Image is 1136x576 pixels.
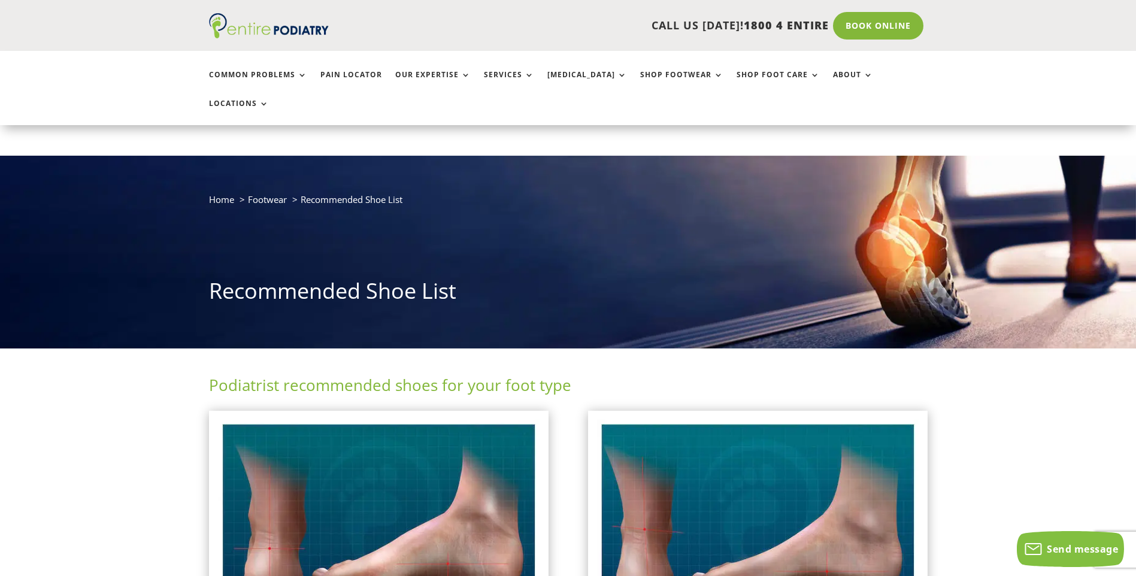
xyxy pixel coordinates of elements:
[484,71,534,96] a: Services
[1017,531,1124,567] button: Send message
[248,193,287,205] a: Footwear
[395,71,471,96] a: Our Expertise
[209,13,329,38] img: logo (1)
[209,192,928,216] nav: breadcrumb
[301,193,402,205] span: Recommended Shoe List
[737,71,820,96] a: Shop Foot Care
[209,29,329,41] a: Entire Podiatry
[547,71,627,96] a: [MEDICAL_DATA]
[320,71,382,96] a: Pain Locator
[209,99,269,125] a: Locations
[833,12,923,40] a: Book Online
[744,18,829,32] span: 1800 4 ENTIRE
[640,71,723,96] a: Shop Footwear
[375,18,829,34] p: CALL US [DATE]!
[209,374,928,402] h2: Podiatrist recommended shoes for your foot type
[1047,542,1118,556] span: Send message
[209,193,234,205] a: Home
[209,71,307,96] a: Common Problems
[833,71,873,96] a: About
[209,276,928,312] h1: Recommended Shoe List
